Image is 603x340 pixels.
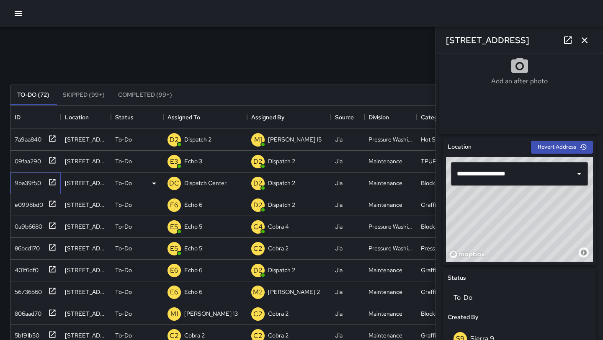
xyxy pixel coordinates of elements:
[184,331,205,340] p: Cobra 2
[11,219,42,231] div: 0a9b6680
[11,154,41,165] div: 09faa290
[65,288,107,296] div: 1901 Franklin Street
[115,288,132,296] p: To-Do
[335,331,343,340] div: Jia
[331,106,364,129] div: Source
[184,179,227,187] p: Dispatch Center
[170,309,178,319] p: M1
[115,106,134,129] div: Status
[253,244,263,254] p: C2
[253,309,263,319] p: C2
[268,201,295,209] p: Dispatch 2
[10,85,56,105] button: To-Do (72)
[335,135,343,144] div: Jia
[115,135,132,144] p: To-Do
[184,201,202,209] p: Echo 6
[163,106,247,129] div: Assigned To
[115,266,132,274] p: To-Do
[65,244,107,252] div: 1703 Telegraph Avenue
[268,244,289,252] p: Cobra 2
[253,287,263,297] p: M2
[184,244,202,252] p: Echo 5
[170,157,178,167] p: E3
[421,331,465,340] div: Graffiti Abated Large
[65,266,107,274] div: 1245 Broadway
[368,179,402,187] div: Maintenance
[421,157,465,165] div: TPUP Service Requested
[65,179,107,187] div: 933 Franklin Street
[170,222,178,232] p: E5
[184,222,202,231] p: Echo 5
[65,106,89,129] div: Location
[115,179,132,187] p: To-Do
[65,135,107,144] div: 1205 Franklin Street
[170,265,178,276] p: E6
[11,175,41,187] div: 9ba39f50
[368,244,412,252] div: Pressure Washing
[115,201,132,209] p: To-Do
[170,287,178,297] p: E6
[335,201,343,209] div: Jia
[368,135,412,144] div: Pressure Washing
[115,157,132,165] p: To-Do
[253,178,263,188] p: D2
[254,135,262,145] p: M1
[268,266,295,274] p: Dispatch 2
[364,106,417,129] div: Division
[368,309,402,318] div: Maintenance
[268,309,289,318] p: Cobra 2
[421,179,465,187] div: Block Face Detailed
[421,135,465,144] div: Hot Spot Serviced
[268,179,295,187] p: Dispatch 2
[11,328,39,340] div: 5bf91b50
[253,222,263,232] p: C4
[368,157,402,165] div: Maintenance
[169,178,179,188] p: DC
[268,135,322,144] p: [PERSON_NAME] 15
[115,222,132,231] p: To-Do
[268,157,295,165] p: Dispatch 2
[11,241,40,252] div: 86bcd170
[368,106,389,129] div: Division
[65,309,107,318] div: 426 17th Street
[170,135,179,145] p: D2
[421,201,465,209] div: Graffiti Abated Large
[115,244,132,252] p: To-Do
[268,331,289,340] p: Cobra 2
[253,200,263,210] p: D2
[65,331,107,340] div: 415 24th Street
[65,222,107,231] div: 918 Clay Street
[10,106,61,129] div: ID
[253,157,263,167] p: D2
[15,106,21,129] div: ID
[184,266,202,274] p: Echo 6
[111,106,163,129] div: Status
[167,106,200,129] div: Assigned To
[368,288,402,296] div: Maintenance
[111,85,179,105] button: Completed (99+)
[368,331,402,340] div: Maintenance
[115,309,132,318] p: To-Do
[335,288,343,296] div: Jia
[11,263,39,274] div: 401f6df0
[61,106,111,129] div: Location
[65,157,107,165] div: 146 Grand Avenue
[268,288,320,296] p: [PERSON_NAME] 2
[184,309,238,318] p: [PERSON_NAME] 13
[335,309,343,318] div: Jia
[421,106,446,129] div: Category
[335,222,343,231] div: Jia
[184,135,211,144] p: Dispatch 2
[247,106,331,129] div: Assigned By
[268,222,289,231] p: Cobra 4
[421,288,465,296] div: Graffiti Abated Large
[368,201,402,209] div: Maintenance
[335,266,343,274] div: Jia
[65,201,107,209] div: 440 11th Street
[421,244,465,252] div: Pressure Washing Hotspot List Completed
[170,244,178,254] p: E5
[421,222,465,231] div: Block Face Pressure Washed
[421,309,465,318] div: Block Face Detailed
[11,197,43,209] div: e0998bd0
[11,306,41,318] div: 806aad70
